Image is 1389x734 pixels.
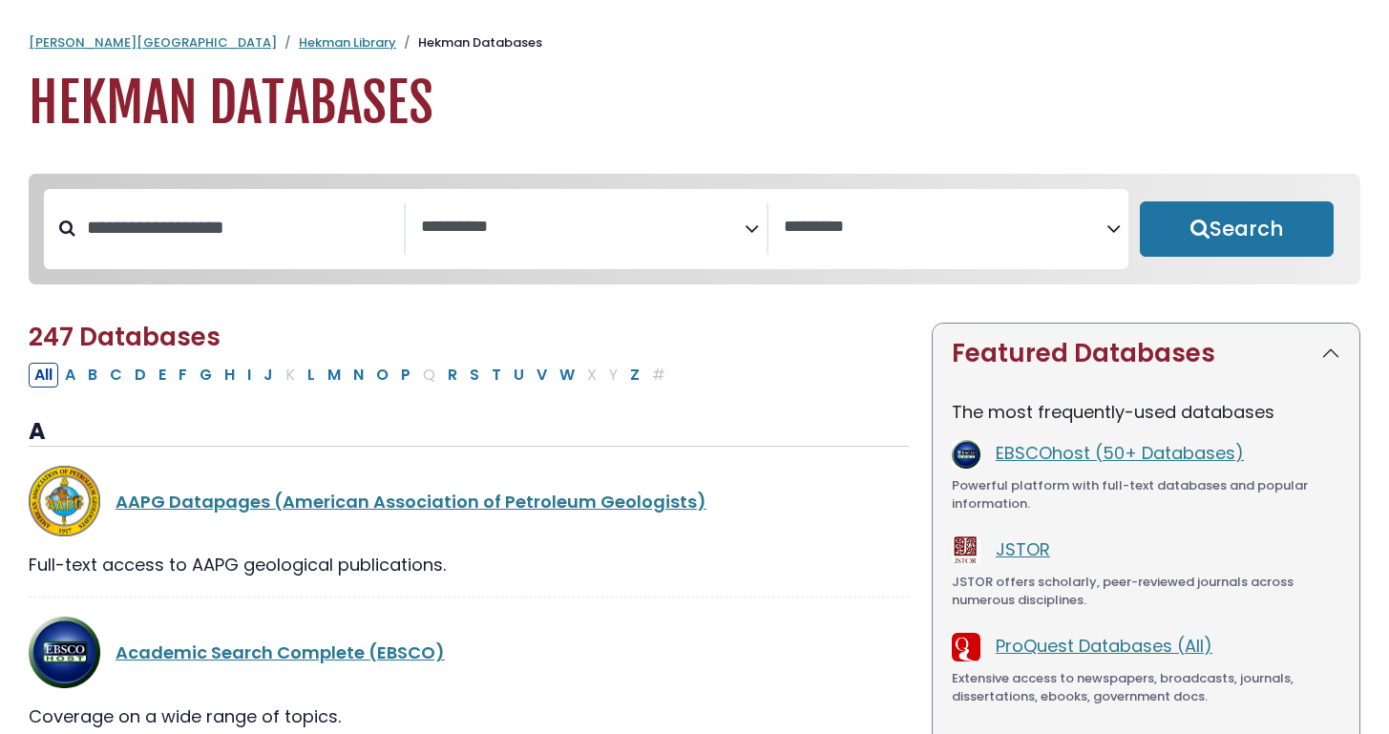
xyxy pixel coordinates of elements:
input: Search database by title or keyword [75,212,404,243]
button: Submit for Search Results [1140,201,1334,257]
a: Hekman Library [299,33,396,52]
button: Filter Results U [508,363,530,388]
span: 247 Databases [29,320,221,354]
div: Full-text access to AAPG geological publications. [29,552,909,577]
nav: Search filters [29,174,1360,284]
button: Filter Results I [242,363,257,388]
textarea: Search [784,218,1106,238]
button: Filter Results J [258,363,279,388]
h1: Hekman Databases [29,72,1360,136]
nav: breadcrumb [29,33,1360,52]
button: Filter Results E [153,363,172,388]
a: Academic Search Complete (EBSCO) [116,640,445,664]
button: Filter Results A [59,363,81,388]
div: Extensive access to newspapers, broadcasts, journals, dissertations, ebooks, government docs. [952,669,1340,706]
button: Filter Results C [104,363,128,388]
div: Coverage on a wide range of topics. [29,703,909,729]
button: Filter Results B [82,363,103,388]
button: Filter Results D [129,363,152,388]
button: Filter Results Z [624,363,645,388]
div: Alpha-list to filter by first letter of database name [29,362,673,386]
button: Filter Results N [347,363,369,388]
button: Filter Results S [464,363,485,388]
button: Filter Results V [531,363,553,388]
a: AAPG Datapages (American Association of Petroleum Geologists) [116,490,706,514]
button: Filter Results M [322,363,347,388]
a: ProQuest Databases (All) [996,634,1212,658]
a: [PERSON_NAME][GEOGRAPHIC_DATA] [29,33,277,52]
button: Filter Results W [554,363,580,388]
button: Featured Databases [933,324,1359,384]
button: Filter Results O [370,363,394,388]
button: Filter Results T [486,363,507,388]
textarea: Search [421,218,744,238]
li: Hekman Databases [396,33,542,52]
div: Powerful platform with full-text databases and popular information. [952,476,1340,514]
button: Filter Results H [219,363,241,388]
div: JSTOR offers scholarly, peer-reviewed journals across numerous disciplines. [952,573,1340,610]
a: JSTOR [996,537,1050,561]
button: Filter Results F [173,363,193,388]
button: Filter Results G [194,363,218,388]
button: Filter Results R [442,363,463,388]
h3: A [29,418,909,447]
button: Filter Results P [395,363,416,388]
p: The most frequently-used databases [952,399,1340,425]
a: EBSCOhost (50+ Databases) [996,441,1244,465]
button: Filter Results L [302,363,321,388]
button: All [29,363,58,388]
